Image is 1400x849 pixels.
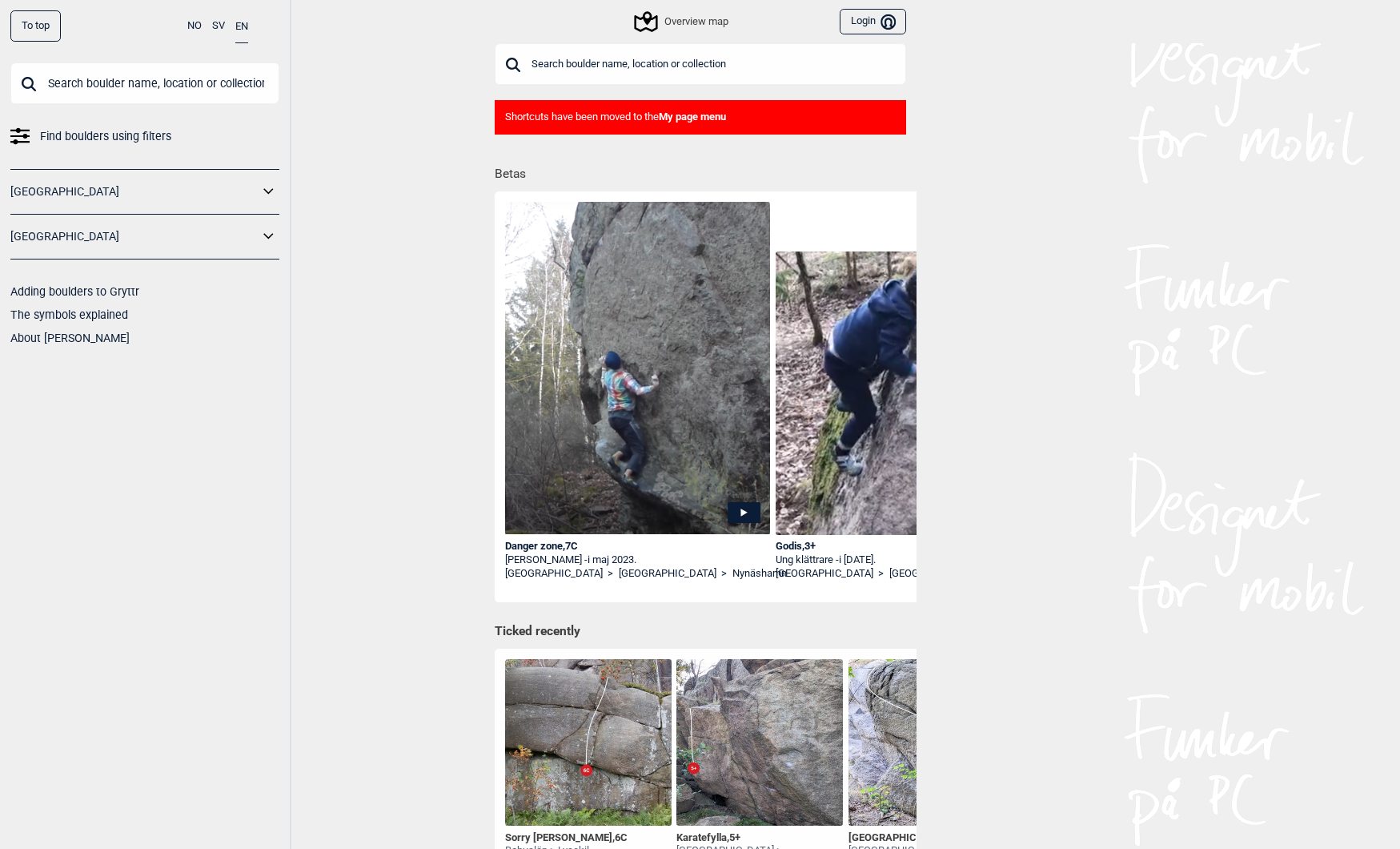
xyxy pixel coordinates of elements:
[608,567,613,581] span: >
[776,553,1041,567] div: Ung klättrare -
[732,567,787,581] a: Nynäshamn
[505,659,672,826] img: Sorry Stig
[235,10,248,43] button: EN
[721,567,727,581] span: >
[839,553,876,565] span: i [DATE].
[615,831,628,843] span: 6C
[10,332,130,344] a: About [PERSON_NAME]
[10,285,139,298] a: Adding boulders to Gryttr
[40,125,171,148] span: Find boulders using filters
[505,553,771,567] div: [PERSON_NAME] -
[10,180,259,203] a: [GEOGRAPHIC_DATA]
[187,10,202,42] button: NO
[505,831,628,845] div: Sorry [PERSON_NAME] ,
[10,10,61,42] div: To top
[776,540,1041,553] div: Godis , 3+
[495,155,917,183] h1: Betas
[10,308,128,321] a: The symbols explained
[848,831,1015,845] div: [GEOGRAPHIC_DATA] ,
[10,125,279,148] a: Find boulders using filters
[505,202,771,534] img: Bjorn Nilsson pa Danger zone
[636,12,728,31] div: Overview map
[505,567,603,581] a: [GEOGRAPHIC_DATA]
[676,831,843,845] div: Karatefylla ,
[889,567,987,581] a: [GEOGRAPHIC_DATA]
[212,10,225,42] button: SV
[659,111,726,123] b: My page menu
[776,567,873,581] a: [GEOGRAPHIC_DATA]
[729,831,740,843] span: 5+
[495,43,906,85] input: Search boulder name, location or collection
[676,659,843,826] img: Karatefylla
[495,100,906,135] div: Shortcuts have been moved to the
[848,659,1015,826] img: Crimp boulevard
[10,225,259,248] a: [GEOGRAPHIC_DATA]
[878,567,884,581] span: >
[619,567,716,581] a: [GEOGRAPHIC_DATA]
[776,251,1041,535] img: Okand pa Godis
[840,9,905,35] button: Login
[588,553,636,565] span: i maj 2023.
[495,623,906,641] h1: Ticked recently
[10,62,279,104] input: Search boulder name, location or collection
[505,540,771,553] div: Danger zone , 7C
